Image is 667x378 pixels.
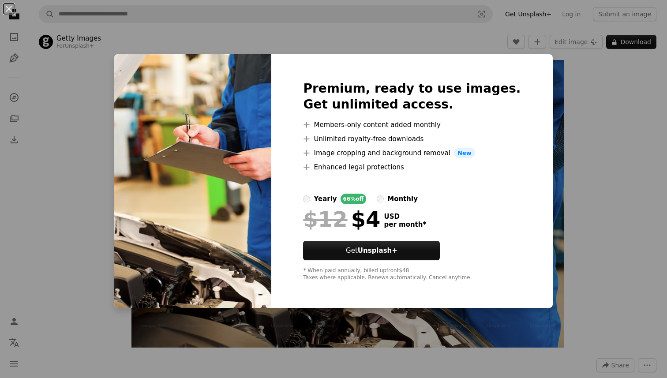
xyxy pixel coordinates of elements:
[377,195,384,202] input: monthly
[303,208,347,231] span: $12
[341,194,367,204] div: 66% off
[303,162,521,172] li: Enhanced legal protections
[303,241,440,260] button: GetUnsplash+
[303,81,521,112] h2: Premium, ready to use images. Get unlimited access.
[358,247,397,254] strong: Unsplash+
[114,54,271,308] img: premium_photo-1658526934242-aa541776ca49
[303,148,521,158] li: Image cropping and background removal
[387,194,418,204] div: monthly
[303,208,380,231] div: $4
[303,120,521,130] li: Members-only content added monthly
[384,213,426,221] span: USD
[454,148,475,158] span: New
[384,221,426,228] span: per month *
[303,267,521,281] div: * When paid annually, billed upfront $48 Taxes where applicable. Renews automatically. Cancel any...
[314,194,337,204] div: yearly
[303,195,310,202] input: yearly66%off
[303,134,521,144] li: Unlimited royalty-free downloads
